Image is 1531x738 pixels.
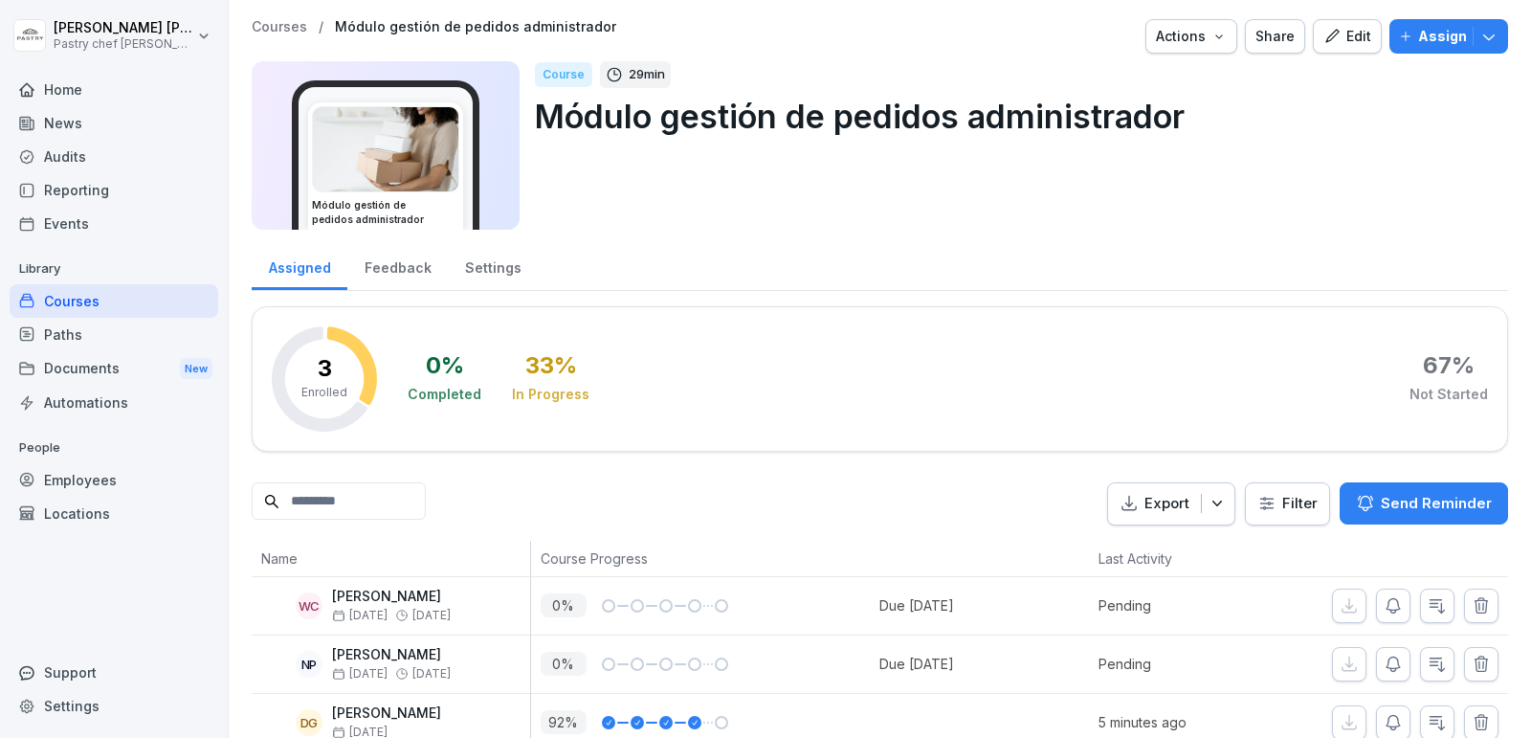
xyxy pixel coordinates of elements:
[1245,19,1305,54] button: Share
[448,241,538,290] a: Settings
[10,173,218,207] a: Reporting
[1257,494,1318,513] div: Filter
[525,354,577,377] div: 33 %
[1381,493,1492,514] p: Send Reminder
[335,19,616,35] a: Módulo gestión de pedidos administrador
[347,241,448,290] a: Feedback
[1156,26,1227,47] div: Actions
[180,358,212,380] div: New
[412,667,451,681] span: [DATE]
[261,548,521,569] p: Name
[10,254,218,284] p: Library
[541,710,587,734] p: 92 %
[54,20,193,36] p: [PERSON_NAME] [PERSON_NAME]
[1098,595,1263,615] p: Pending
[313,107,458,191] img: iaen9j96uzhvjmkazu9yscya.png
[301,384,347,401] p: Enrolled
[312,198,459,227] h3: Módulo gestión de pedidos administrador
[1409,385,1488,404] div: Not Started
[10,386,218,419] a: Automations
[412,609,451,622] span: [DATE]
[1418,26,1467,47] p: Assign
[541,548,871,569] p: Course Progress
[252,241,347,290] a: Assigned
[10,497,218,530] a: Locations
[10,73,218,106] a: Home
[296,709,322,736] div: DG
[10,284,218,318] a: Courses
[10,656,218,689] div: Support
[10,463,218,497] a: Employees
[1145,19,1237,54] button: Actions
[332,589,451,605] p: [PERSON_NAME]
[1255,26,1295,47] div: Share
[1144,493,1189,515] p: Export
[879,595,954,615] div: Due [DATE]
[332,609,388,622] span: [DATE]
[1423,354,1475,377] div: 67 %
[541,652,587,676] p: 0 %
[1098,548,1254,569] p: Last Activity
[1107,482,1235,526] button: Export
[1246,483,1329,525] button: Filter
[296,651,322,678] div: NP
[1340,482,1508,525] button: Send Reminder
[296,593,322,619] div: WC
[1323,26,1371,47] div: Edit
[408,385,481,404] div: Completed
[1389,19,1508,54] button: Assign
[1098,712,1263,732] p: 5 minutes ago
[1098,654,1263,674] p: Pending
[10,207,218,240] a: Events
[332,705,441,722] p: [PERSON_NAME]
[252,19,307,35] a: Courses
[1313,19,1382,54] button: Edit
[879,654,954,674] div: Due [DATE]
[10,689,218,723] a: Settings
[10,318,218,351] a: Paths
[318,357,332,380] p: 3
[541,593,587,617] p: 0 %
[10,106,218,140] a: News
[10,351,218,387] div: Documents
[332,667,388,681] span: [DATE]
[332,647,451,663] p: [PERSON_NAME]
[535,92,1493,141] p: Módulo gestión de pedidos administrador
[426,354,464,377] div: 0 %
[512,385,589,404] div: In Progress
[629,65,665,84] p: 29 min
[54,37,193,51] p: Pastry chef [PERSON_NAME] y Cocina gourmet
[535,62,592,87] div: Course
[10,433,218,463] p: People
[10,140,218,173] a: Audits
[319,19,323,35] p: /
[10,351,218,387] a: DocumentsNew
